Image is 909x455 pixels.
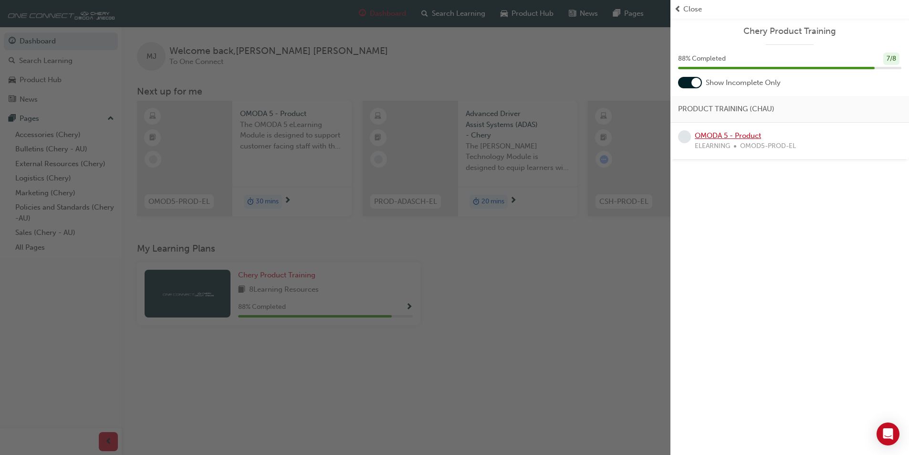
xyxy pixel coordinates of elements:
span: ELEARNING [695,141,730,152]
button: prev-iconClose [674,4,905,15]
span: Show Incomplete Only [706,77,781,88]
a: OMODA 5 - Product [695,131,761,140]
span: OMOD5-PROD-EL [740,141,796,152]
div: 7 / 8 [883,53,899,65]
a: Chery Product Training [678,26,901,37]
div: Open Intercom Messenger [877,423,899,445]
span: 88 % Completed [678,53,726,64]
span: PRODUCT TRAINING (CHAU) [678,104,774,115]
span: prev-icon [674,4,681,15]
span: learningRecordVerb_NONE-icon [678,130,691,143]
span: Close [683,4,702,15]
